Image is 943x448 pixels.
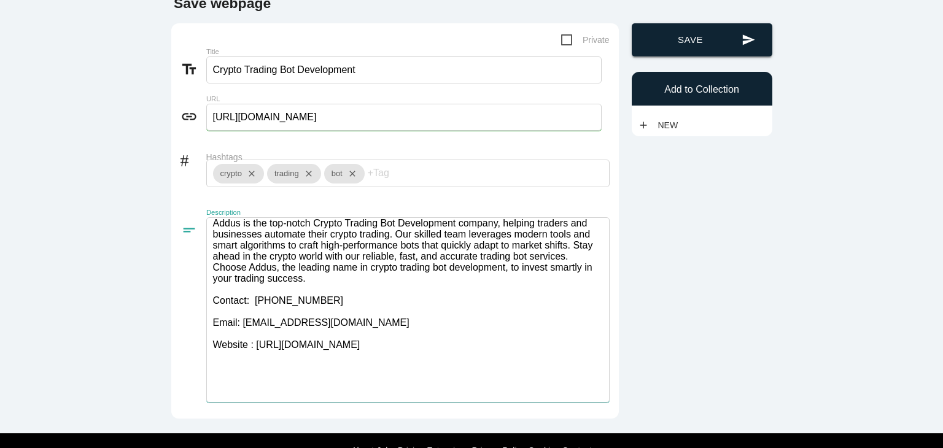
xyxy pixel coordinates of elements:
[213,164,264,183] div: crypto
[206,95,529,103] label: URL
[206,104,602,131] input: Enter link to webpage
[206,56,602,83] input: What does this link to?
[638,114,649,136] i: add
[742,23,755,56] i: send
[638,84,766,95] h6: Add to Collection
[206,209,529,217] label: Description
[561,33,610,48] span: Private
[180,61,206,78] i: text_fields
[368,160,441,186] input: +Tag
[242,164,257,183] i: close
[180,108,206,125] i: link
[267,164,321,183] div: trading
[632,23,772,56] button: sendSave
[180,222,206,239] i: short_text
[343,164,357,183] i: close
[299,164,314,183] i: close
[206,48,529,56] label: Title
[206,152,610,162] label: Hashtags
[638,114,685,136] a: addNew
[180,149,206,166] i: #
[324,164,365,183] div: bot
